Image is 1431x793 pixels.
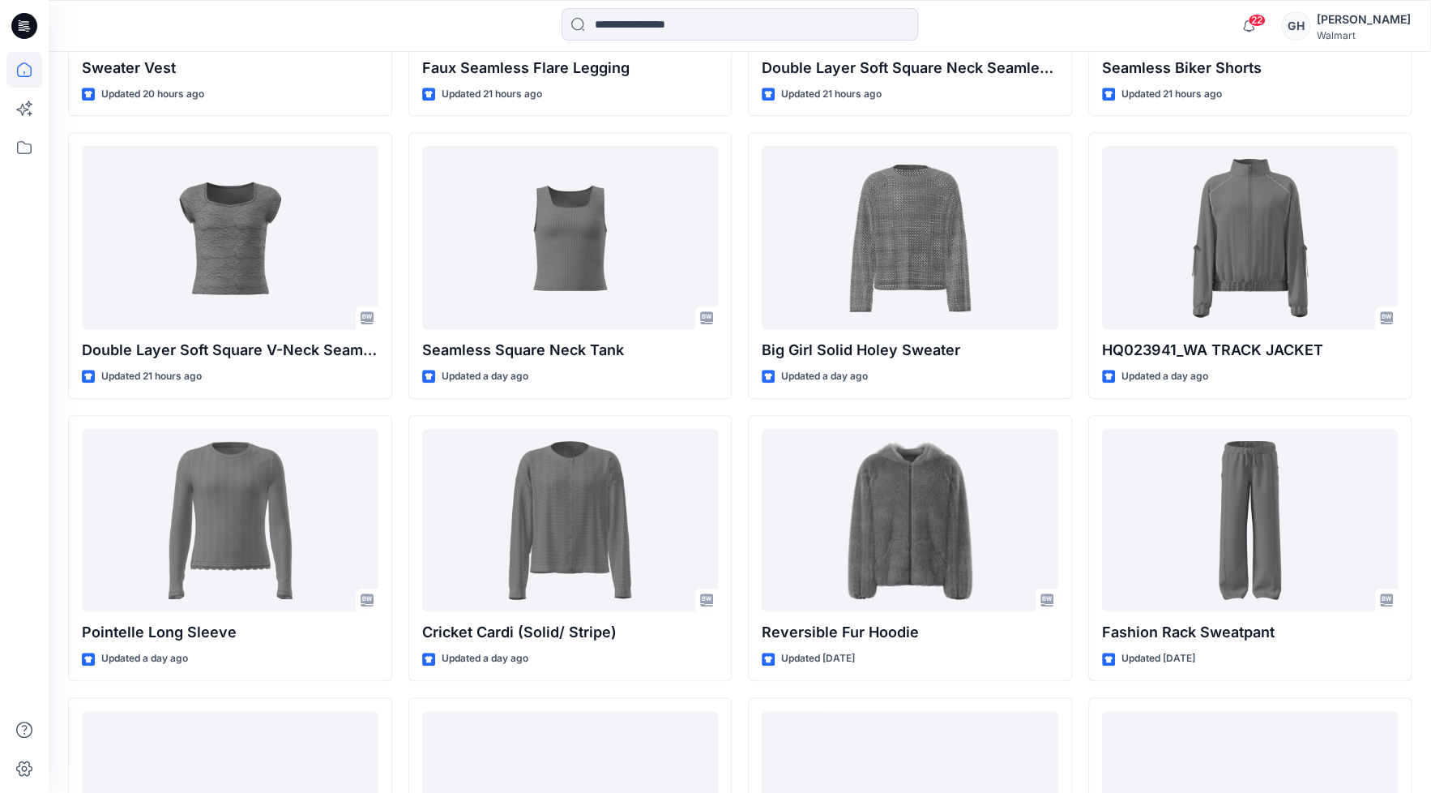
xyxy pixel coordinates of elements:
p: Seamless Square Neck Tank [422,339,719,362]
p: Fashion Rack Sweatpant [1102,621,1399,644]
p: Updated a day ago [442,368,528,385]
p: Updated a day ago [781,368,868,385]
p: Cricket Cardi (Solid/ Stripe) [422,621,719,644]
a: Pointelle Long Sleeve [82,429,378,612]
div: Walmart [1317,29,1411,41]
p: HQ023941_WA TRACK JACKET [1102,339,1399,362]
p: Faux Seamless Flare Legging [422,57,719,79]
p: Updated 20 hours ago [101,86,204,103]
a: HQ023941_WA TRACK JACKET [1102,146,1399,329]
div: GH [1281,11,1310,41]
p: Updated [DATE] [781,650,855,667]
a: Seamless Square Neck Tank [422,146,719,329]
p: Updated 21 hours ago [1121,86,1222,103]
p: Double Layer Soft Square V-Neck Seamless Crop [82,339,378,362]
p: Reversible Fur Hoodie [762,621,1058,644]
p: Pointelle Long Sleeve [82,621,378,644]
p: Updated a day ago [442,650,528,667]
p: Updated [DATE] [1121,650,1195,667]
p: Big Girl Solid Holey Sweater [762,339,1058,362]
p: Updated 21 hours ago [781,86,882,103]
a: Reversible Fur Hoodie [762,429,1058,612]
p: Updated 21 hours ago [442,86,542,103]
a: Fashion Rack Sweatpant [1102,429,1399,612]
a: Double Layer Soft Square V-Neck Seamless Crop [82,146,378,329]
div: [PERSON_NAME] [1317,10,1411,29]
a: Big Girl Solid Holey Sweater [762,146,1058,329]
p: Updated 21 hours ago [101,368,202,385]
p: Updated a day ago [101,650,188,667]
span: 22 [1248,14,1266,27]
p: Seamless Biker Shorts [1102,57,1399,79]
p: Updated a day ago [1121,368,1208,385]
a: Cricket Cardi (Solid/ Stripe) [422,429,719,612]
p: Sweater Vest [82,57,378,79]
p: Double Layer Soft Square Neck Seamless Crop [762,57,1058,79]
